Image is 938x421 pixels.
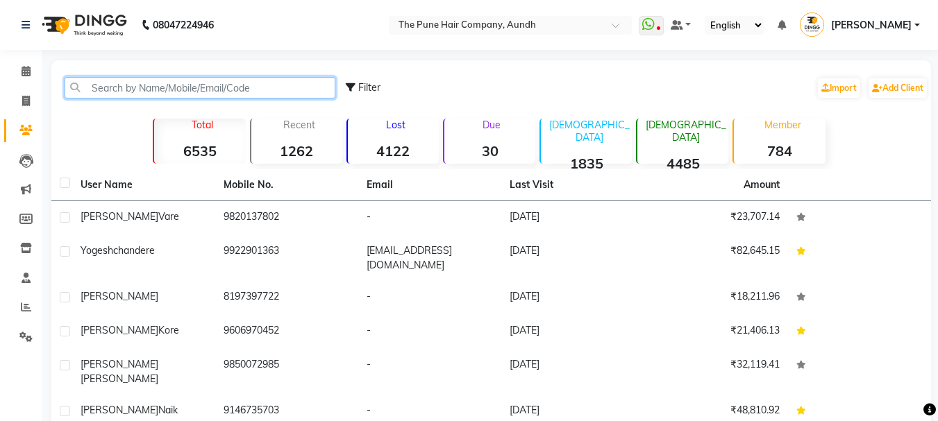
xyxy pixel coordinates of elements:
td: [EMAIL_ADDRESS][DOMAIN_NAME] [358,235,501,281]
td: ₹21,406.13 [645,315,788,349]
p: Lost [353,119,439,131]
strong: 1835 [541,155,632,172]
span: [PERSON_NAME] [831,18,912,33]
th: Amount [735,169,788,200]
b: 08047224946 [153,6,214,44]
td: 9606970452 [215,315,358,349]
img: Prasad Adhav [800,12,824,37]
td: ₹23,707.14 [645,201,788,235]
th: User Name [72,169,215,201]
strong: 6535 [154,142,245,160]
strong: 1262 [251,142,342,160]
a: Import [818,78,860,98]
th: Last Visit [501,169,644,201]
strong: 4122 [348,142,439,160]
td: [DATE] [501,349,644,395]
p: [DEMOGRAPHIC_DATA] [546,119,632,144]
p: Member [739,119,825,131]
strong: 4485 [637,155,728,172]
span: kore [158,324,179,336]
p: [DEMOGRAPHIC_DATA] [643,119,728,144]
span: [PERSON_NAME] [81,290,158,302]
td: ₹32,119.41 [645,349,788,395]
td: - [358,349,501,395]
span: [PERSON_NAME] [81,324,158,336]
span: yogesh [81,244,113,257]
td: - [358,201,501,235]
strong: 784 [734,142,825,160]
span: naik [158,404,178,416]
strong: 30 [444,142,535,160]
td: ₹18,211.96 [645,281,788,315]
span: Filter [358,81,380,94]
td: [DATE] [501,281,644,315]
th: Email [358,169,501,201]
input: Search by Name/Mobile/Email/Code [65,77,335,98]
td: [DATE] [501,315,644,349]
span: [PERSON_NAME] [81,404,158,416]
td: 9922901363 [215,235,358,281]
span: vare [158,210,179,223]
td: - [358,315,501,349]
td: 9820137802 [215,201,358,235]
p: Recent [257,119,342,131]
span: [PERSON_NAME] [81,358,158,370]
td: 9850072985 [215,349,358,395]
span: chandere [113,244,155,257]
span: [PERSON_NAME] [81,210,158,223]
td: ₹82,645.15 [645,235,788,281]
img: logo [35,6,131,44]
td: [DATE] [501,201,644,235]
th: Mobile No. [215,169,358,201]
td: 8197397722 [215,281,358,315]
span: [PERSON_NAME] [81,372,158,385]
p: Total [160,119,245,131]
td: [DATE] [501,235,644,281]
td: - [358,281,501,315]
p: Due [447,119,535,131]
a: Add Client [869,78,927,98]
